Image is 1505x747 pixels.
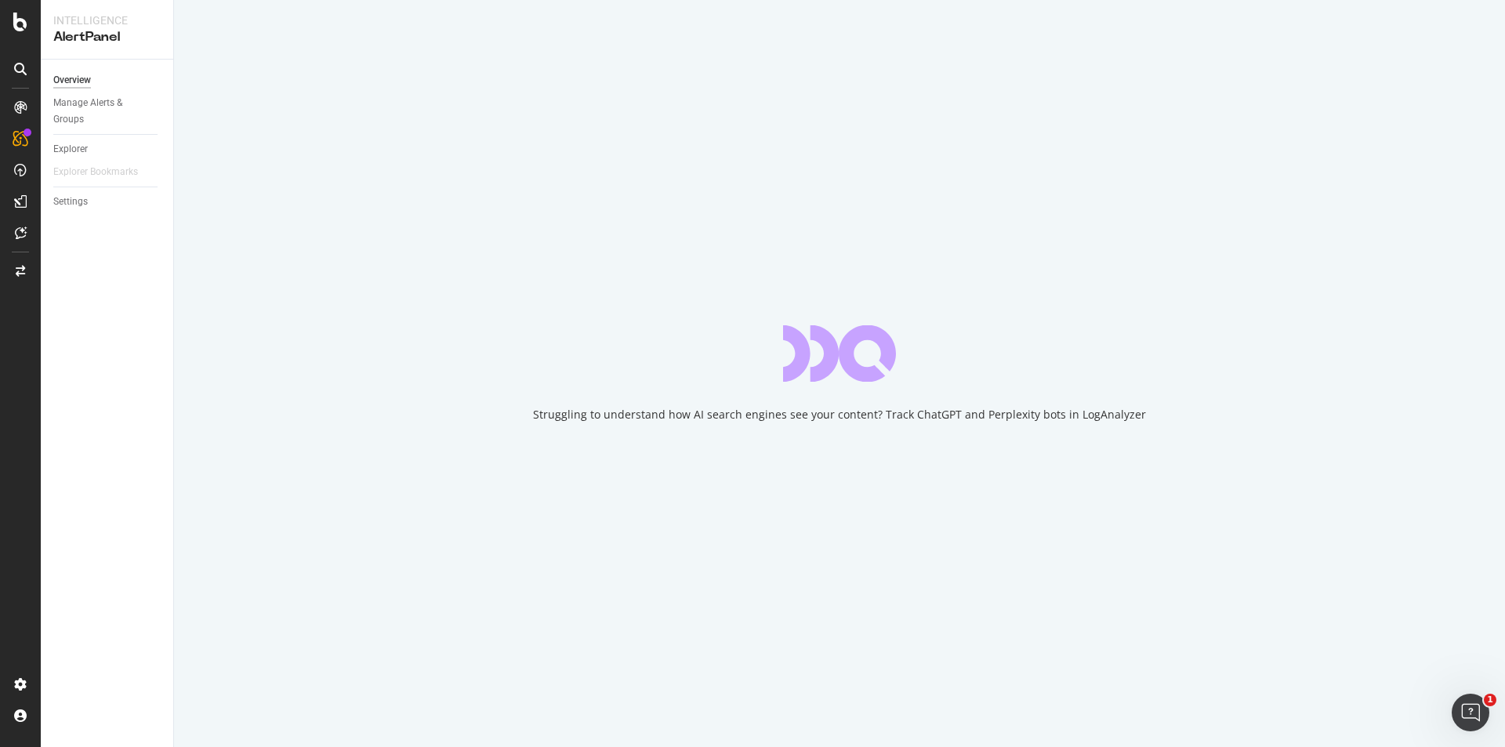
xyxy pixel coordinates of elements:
[1452,694,1489,731] iframe: Intercom live chat
[53,194,88,210] div: Settings
[53,164,138,180] div: Explorer Bookmarks
[53,72,162,89] a: Overview
[53,28,161,46] div: AlertPanel
[53,164,154,180] a: Explorer Bookmarks
[53,72,91,89] div: Overview
[53,13,161,28] div: Intelligence
[53,194,162,210] a: Settings
[53,95,162,128] a: Manage Alerts & Groups
[533,407,1146,422] div: Struggling to understand how AI search engines see your content? Track ChatGPT and Perplexity bot...
[53,141,88,158] div: Explorer
[53,95,147,128] div: Manage Alerts & Groups
[1484,694,1496,706] span: 1
[783,325,896,382] div: animation
[53,141,162,158] a: Explorer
